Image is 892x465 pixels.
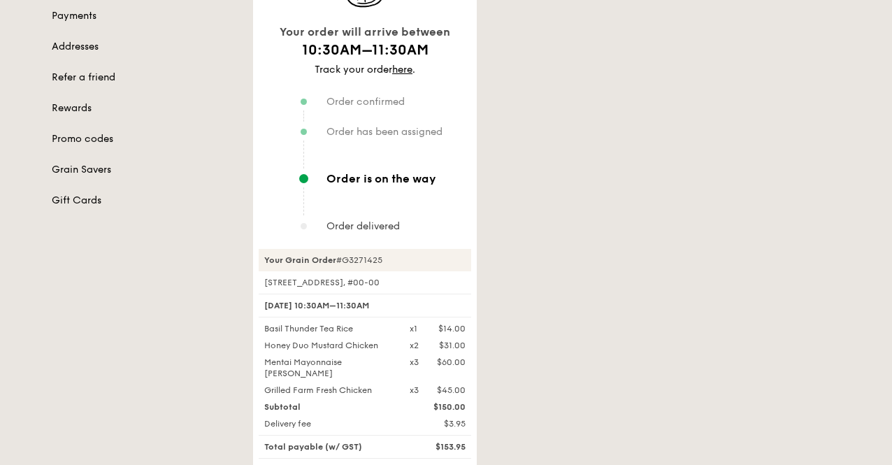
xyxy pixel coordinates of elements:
a: Addresses [52,40,236,54]
div: $45.00 [437,385,466,396]
a: Grain Savers [52,163,236,177]
a: Promo codes [52,132,236,146]
div: $14.00 [438,323,466,334]
div: Track your order . [259,63,471,77]
a: Refer a friend [52,71,236,85]
div: [DATE] 10:30AM–11:30AM [259,294,471,317]
div: Delivery fee [256,418,401,429]
div: $60.00 [437,357,466,368]
a: Gift Cards [52,194,236,208]
span: Order confirmed [326,96,405,108]
div: x3 [410,385,419,396]
a: Payments [52,9,236,23]
div: Honey Duo Mustard Chicken [256,340,401,351]
div: #G3271425 [259,249,471,271]
div: x2 [410,340,419,351]
div: x1 [410,323,417,334]
div: $3.95 [401,418,474,429]
div: Grilled Farm Fresh Chicken [256,385,401,396]
div: [STREET_ADDRESS], #00-00 [259,277,471,288]
div: $31.00 [439,340,466,351]
h1: 10:30AM–11:30AM [259,41,471,60]
span: Order is on the way [326,173,436,185]
span: Order has been assigned [326,126,443,138]
a: Rewards [52,101,236,115]
div: Subtotal [256,401,401,413]
div: Mentai Mayonnaise [PERSON_NAME] [256,357,401,379]
span: Total payable (w/ GST) [264,442,362,452]
a: here [392,64,412,76]
div: $153.95 [401,441,474,452]
div: $150.00 [401,401,474,413]
div: x3 [410,357,419,368]
div: Basil Thunder Tea Rice [256,323,401,334]
strong: Your Grain Order [264,255,336,265]
span: Order delivered [326,220,400,232]
div: Your order will arrive between [259,23,471,41]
